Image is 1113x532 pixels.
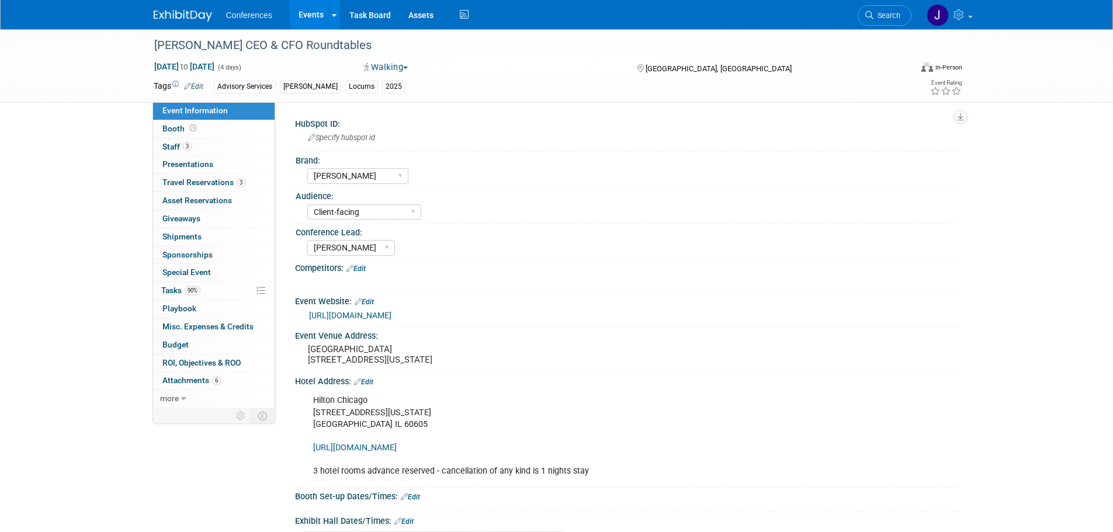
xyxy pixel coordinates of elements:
div: Locums [345,81,378,93]
a: Edit [346,265,366,273]
a: Special Event [153,264,275,281]
div: Event Rating [930,80,962,86]
span: Budget [162,340,189,349]
span: 90% [185,286,200,295]
td: Personalize Event Tab Strip [231,408,251,423]
div: HubSpot ID: [295,115,960,130]
a: Presentations [153,156,275,173]
span: 6 [212,376,221,385]
span: [GEOGRAPHIC_DATA], [GEOGRAPHIC_DATA] [646,64,792,73]
span: Asset Reservations [162,196,232,205]
span: Giveaways [162,214,200,223]
pre: [GEOGRAPHIC_DATA] [STREET_ADDRESS][US_STATE] [308,344,559,365]
span: Travel Reservations [162,178,245,187]
span: Shipments [162,232,202,241]
div: [PERSON_NAME] CEO & CFO Roundtables [150,35,894,56]
span: Sponsorships [162,250,213,259]
a: Travel Reservations3 [153,174,275,192]
span: Booth [162,124,199,133]
div: Conference Lead: [296,224,955,238]
span: Tasks [161,286,200,295]
a: Budget [153,336,275,354]
span: more [160,394,179,403]
span: Booth not reserved yet [188,124,199,133]
span: [DATE] [DATE] [154,61,215,72]
a: Edit [184,82,203,91]
span: Misc. Expenses & Credits [162,322,254,331]
a: Shipments [153,228,275,246]
div: Booth Set-up Dates/Times: [295,488,960,503]
a: Edit [401,493,420,501]
div: Hilton Chicago [STREET_ADDRESS][US_STATE] [GEOGRAPHIC_DATA] IL 60605 3 hotel rooms advance reserv... [305,389,831,483]
div: Audience: [296,187,955,202]
span: Attachments [162,375,221,385]
a: Edit [355,298,374,306]
a: Booth [153,120,275,138]
div: Competitors: [295,259,960,274]
span: 3 [237,178,245,187]
div: Event Format [842,61,963,78]
span: Presentations [162,159,213,169]
img: ExhibitDay [154,10,212,22]
a: Sponsorships [153,246,275,264]
button: Walking [360,61,412,74]
span: Conferences [226,11,272,20]
a: Misc. Expenses & Credits [153,318,275,336]
a: [URL][DOMAIN_NAME] [313,443,397,453]
span: Special Event [162,267,211,277]
span: ROI, Objectives & ROO [162,358,241,367]
a: ROI, Objectives & ROO [153,354,275,372]
div: Brand: [296,152,955,166]
a: Tasks90% [153,282,275,300]
span: 3 [183,142,192,151]
div: Hotel Address: [295,373,960,388]
a: more [153,390,275,408]
td: Tags [154,80,203,93]
a: Attachments6 [153,372,275,390]
span: to [179,62,190,71]
a: Giveaways [153,210,275,228]
a: Playbook [153,300,275,318]
a: Asset Reservations [153,192,275,210]
span: Event Information [162,106,228,115]
a: Event Information [153,102,275,120]
a: Edit [394,517,414,526]
span: Search [873,11,900,20]
div: 2025 [382,81,405,93]
td: Toggle Event Tabs [251,408,275,423]
img: Jenny Clavero [927,4,949,26]
div: [PERSON_NAME] [280,81,341,93]
span: Staff [162,142,192,151]
div: Event Venue Address: [295,327,960,342]
div: Exhibit Hall Dates/Times: [295,512,960,527]
a: [URL][DOMAIN_NAME] [309,311,391,320]
div: Advisory Services [214,81,276,93]
a: Edit [354,378,373,386]
span: (4 days) [217,64,241,71]
div: In-Person [935,63,962,72]
a: Staff3 [153,138,275,156]
span: Playbook [162,304,196,313]
img: Format-Inperson.png [921,62,933,72]
span: Specify hubspot id [308,133,375,142]
div: Event Website: [295,293,960,308]
a: Search [858,5,911,26]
